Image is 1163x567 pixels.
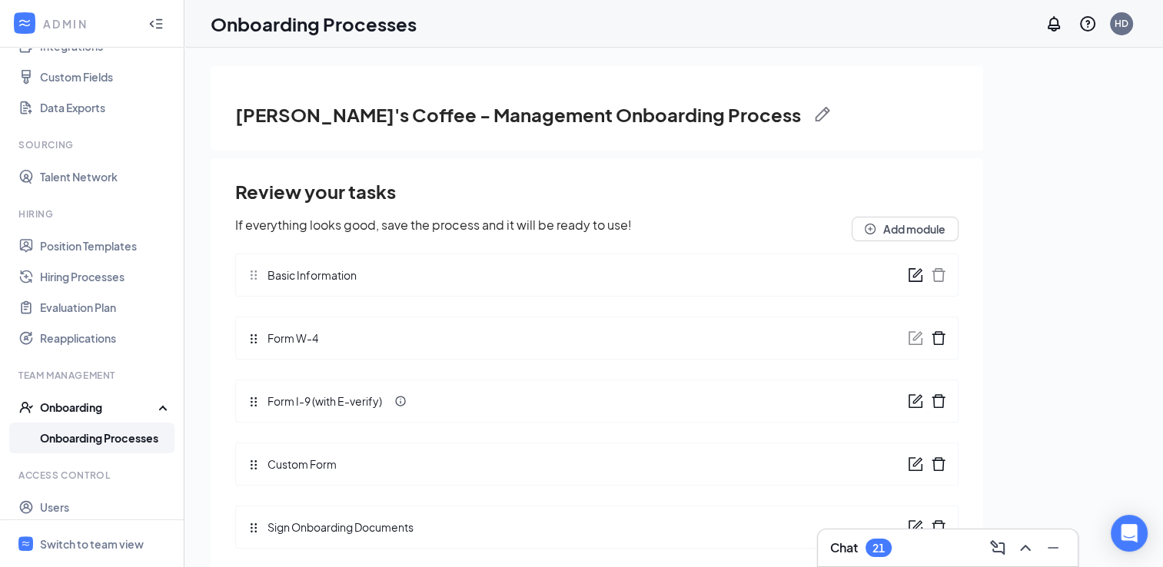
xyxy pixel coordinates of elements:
a: Custom Fields [40,61,171,92]
h3: [PERSON_NAME]'s Coffee - Management Onboarding Process [235,101,801,128]
svg: WorkstreamLogo [17,15,32,31]
button: ChevronUp [1013,535,1038,560]
svg: UserCheck [18,400,34,415]
span: Custom Form [260,456,337,472]
svg: WorkstreamLogo [21,539,31,549]
svg: Info [394,395,407,407]
div: Access control [18,469,168,482]
svg: Collapse [148,16,164,31]
span: Form W-4 [260,330,318,346]
a: Onboarding Processes [40,423,171,453]
h3: Chat [830,539,858,556]
button: plus-circleAdd module [852,217,959,241]
div: 21 [872,542,885,555]
span: plus-circle [865,224,876,234]
a: Evaluation Plan [40,292,171,323]
a: Position Templates [40,230,171,261]
span: delete [931,393,946,409]
svg: Minimize [1044,539,1062,557]
span: Form I-9 (with E-verify) [260,393,382,409]
svg: Drag [248,522,260,534]
svg: Drag [248,333,260,345]
div: Open Intercom Messenger [1111,515,1148,552]
a: Users [40,492,171,522]
a: Talent Network [40,161,171,192]
span: delete [931,519,946,535]
span: delete [931,267,946,283]
svg: Notifications [1045,15,1063,33]
span: form [908,456,923,472]
span: form [908,519,923,535]
span: delete [931,456,946,472]
button: ComposeMessage [985,535,1010,560]
svg: ChevronUp [1016,539,1035,557]
div: Team Management [18,369,168,382]
h1: Onboarding Processes [211,11,417,37]
div: HD [1115,17,1128,30]
h2: Review your tasks [235,178,959,204]
div: Onboarding [40,400,158,415]
span: form [908,267,923,283]
span: form [908,330,923,346]
h5: If everything looks good, save the process and it will be ready to use! [235,217,632,241]
a: Hiring Processes [40,261,171,292]
span: Basic Information [260,267,357,283]
span: Sign Onboarding Documents [260,519,414,535]
span: form [908,393,923,409]
a: Reapplications [40,323,171,353]
div: ADMIN [43,16,135,31]
svg: Drag [248,396,260,408]
svg: QuestionInfo [1078,15,1097,33]
span: delete [931,330,946,346]
svg: Drag [248,459,260,471]
svg: Drag [248,269,260,281]
button: Minimize [1041,535,1065,560]
div: Hiring [18,207,168,220]
a: Data Exports [40,92,171,123]
div: Sourcing [18,138,168,151]
svg: ComposeMessage [989,539,1007,557]
div: Switch to team view [40,536,144,552]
